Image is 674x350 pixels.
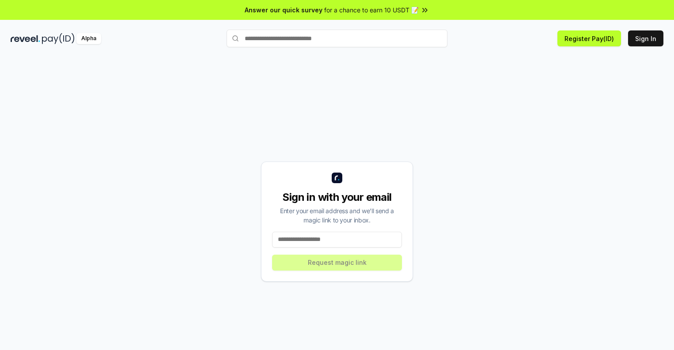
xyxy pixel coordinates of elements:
div: Enter your email address and we’ll send a magic link to your inbox. [272,206,402,225]
span: Answer our quick survey [245,5,322,15]
div: Alpha [76,33,101,44]
div: Sign in with your email [272,190,402,204]
span: for a chance to earn 10 USDT 📝 [324,5,419,15]
img: reveel_dark [11,33,40,44]
img: logo_small [332,173,342,183]
img: pay_id [42,33,75,44]
button: Register Pay(ID) [557,30,621,46]
button: Sign In [628,30,663,46]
